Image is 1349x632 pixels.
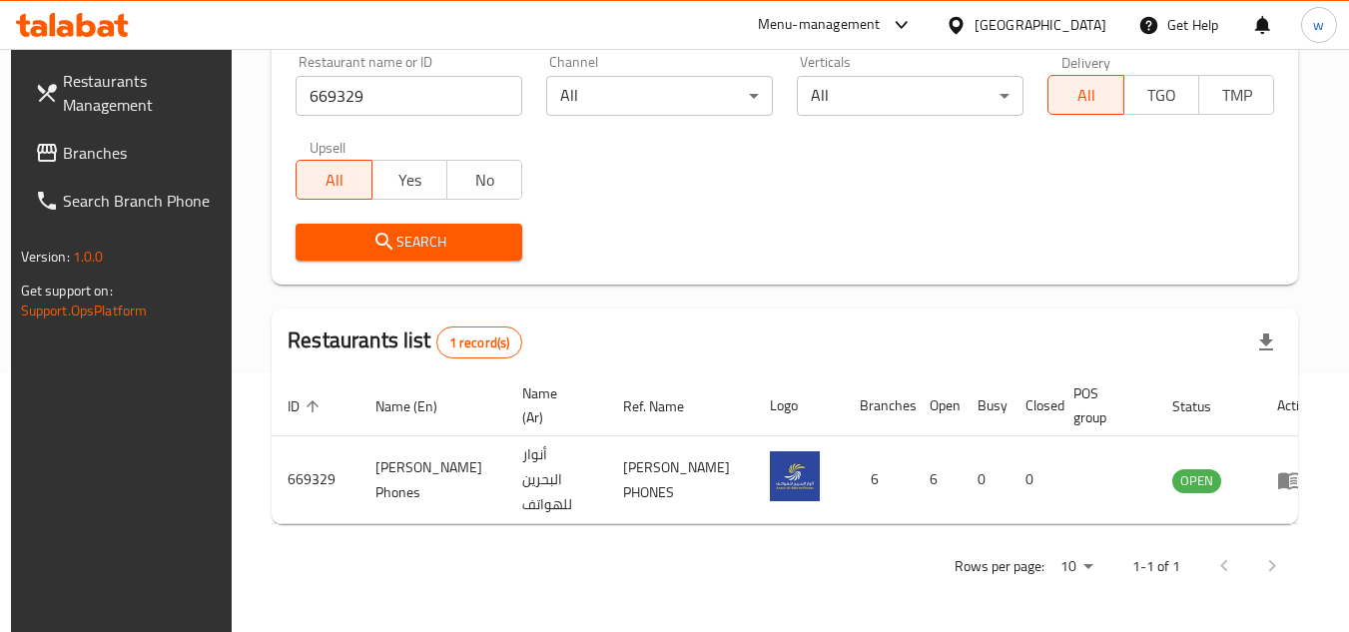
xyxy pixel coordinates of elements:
[1261,375,1330,436] th: Action
[375,394,463,418] span: Name (En)
[754,375,844,436] th: Logo
[359,436,506,524] td: [PERSON_NAME] Phones
[312,230,506,255] span: Search
[296,76,522,116] input: Search for restaurant name or ID..
[955,554,1044,579] p: Rows per page:
[63,141,221,165] span: Branches
[1056,81,1115,110] span: All
[305,166,363,195] span: All
[844,375,914,436] th: Branches
[962,436,1010,524] td: 0
[1172,469,1221,493] div: OPEN
[288,325,522,358] h2: Restaurants list
[1132,554,1180,579] p: 1-1 of 1
[1010,375,1057,436] th: Closed
[21,298,148,323] a: Support.OpsPlatform
[272,375,1330,524] table: enhanced table
[522,381,583,429] span: Name (Ar)
[1207,81,1266,110] span: TMP
[19,177,237,225] a: Search Branch Phone
[296,224,522,261] button: Search
[758,13,881,37] div: Menu-management
[272,436,359,524] td: 669329
[1073,381,1132,429] span: POS group
[1123,75,1199,115] button: TGO
[770,451,820,501] img: Anwar AlBahrain Phones
[310,140,346,154] label: Upsell
[437,333,522,352] span: 1 record(s)
[844,436,914,524] td: 6
[1313,14,1324,36] span: w
[455,166,514,195] span: No
[797,76,1023,116] div: All
[546,76,773,116] div: All
[1172,394,1237,418] span: Status
[19,129,237,177] a: Branches
[19,57,237,129] a: Restaurants Management
[975,14,1106,36] div: [GEOGRAPHIC_DATA]
[63,189,221,213] span: Search Branch Phone
[1198,75,1274,115] button: TMP
[1010,436,1057,524] td: 0
[63,69,221,117] span: Restaurants Management
[1132,81,1191,110] span: TGO
[21,244,70,270] span: Version:
[607,436,754,524] td: [PERSON_NAME] PHONES
[371,160,447,200] button: Yes
[288,394,326,418] span: ID
[1061,55,1111,69] label: Delivery
[914,436,962,524] td: 6
[1242,318,1290,366] div: Export file
[380,166,439,195] span: Yes
[962,375,1010,436] th: Busy
[73,244,104,270] span: 1.0.0
[623,394,710,418] span: Ref. Name
[1277,468,1314,492] div: Menu
[21,278,113,304] span: Get support on:
[506,436,607,524] td: أنوار البحرين للهواتف
[296,160,371,200] button: All
[1052,552,1100,582] div: Rows per page:
[1172,469,1221,492] span: OPEN
[914,375,962,436] th: Open
[1047,75,1123,115] button: All
[446,160,522,200] button: No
